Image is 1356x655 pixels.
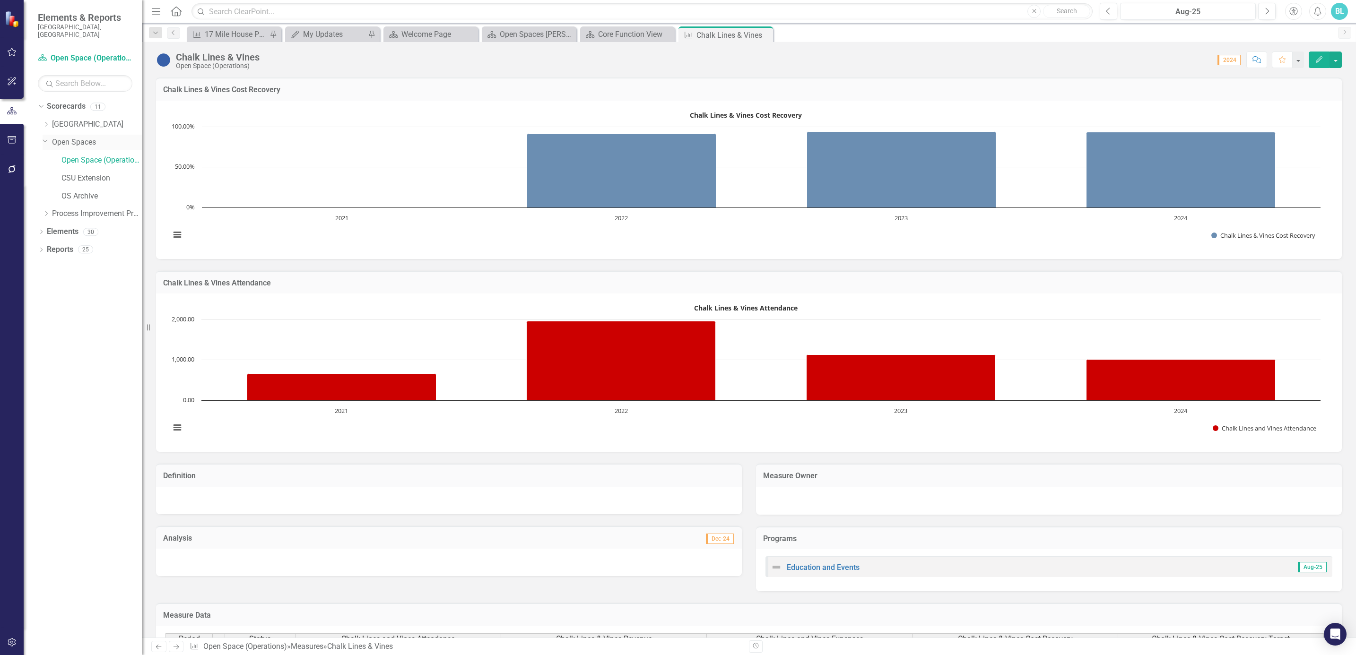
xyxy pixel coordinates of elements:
path: 2024, 1,014. Chalk Lines and Vines Attendance. [1087,360,1276,401]
a: Open Space (Operations) [38,53,132,64]
div: 11 [90,103,105,111]
a: Reports [47,244,73,255]
span: Chalk Lines and Vines Attendance [341,635,455,643]
path: 2023, 93.6. Chalk Lines & Vines Cost Recovery. [807,131,996,207]
div: Chalk Lines & Vines Attendance. Highcharts interactive chart. [165,301,1332,442]
div: Open Intercom Messenger [1324,623,1347,646]
span: Chalk Lines & Vines Cost Recovery [958,635,1073,643]
svg: Interactive chart [165,301,1325,442]
h3: Analysis [163,534,449,543]
a: Open Space (Operations) [61,155,142,166]
a: My Updates [287,28,365,40]
h3: Measure Owner [763,472,1335,480]
span: Dec-24 [706,534,734,544]
a: [GEOGRAPHIC_DATA] [52,119,142,130]
text: 100.00% [172,122,195,130]
div: Open Space (Operations) [176,62,260,69]
img: ClearPoint Strategy [4,10,22,28]
a: Core Function View [582,28,672,40]
button: Search [1043,5,1090,18]
a: CSU Extension [61,173,142,184]
a: Process Improvement Program [52,208,142,219]
text: 0.00 [183,396,194,404]
text: 2022 [615,406,628,415]
a: Education and Events [787,563,860,572]
div: » » [190,641,742,652]
a: Open Spaces [PERSON_NAME] Report [484,28,574,40]
div: 25 [78,246,93,254]
span: Search [1057,7,1077,15]
text: 2022 [615,214,628,222]
a: OS Archive [61,191,142,202]
text: Chalk Lines & Vines Attendance [694,303,798,312]
a: Measures [291,642,323,651]
div: Chalk Lines & Vines Cost Recovery. Highcharts interactive chart. [165,108,1332,250]
button: Aug-25 [1120,3,1256,20]
div: Core Function View [598,28,672,40]
button: Show Chalk Lines & Vines Cost Recovery [1211,231,1317,239]
h3: Programs [763,534,1335,543]
div: Chalk Lines & Vines [176,52,260,62]
span: Chalk Lines and Vines Expenses [756,635,863,643]
button: BL [1331,3,1348,20]
span: 2024 [1217,55,1241,65]
button: View chart menu, Chalk Lines & Vines Cost Recovery [171,228,184,241]
h3: Chalk Lines & Vines Attendance [163,279,1335,287]
path: 2022, 91.7. Chalk Lines & Vines Cost Recovery. [527,133,716,207]
h3: Measure Data [163,611,1335,620]
text: 2,000.00 [172,315,194,323]
div: Open Spaces [PERSON_NAME] Report [500,28,574,40]
span: Elements & Reports [38,12,132,23]
div: My Updates [303,28,365,40]
a: Scorecards [47,101,86,112]
path: 2024, 93.5. Chalk Lines & Vines Cost Recovery. [1087,132,1276,207]
span: Status [249,635,271,643]
text: 2021 [335,214,348,222]
text: 1,000.00 [172,355,194,363]
span: Aug-25 [1298,562,1327,572]
div: Chalk Lines & Vines [327,642,393,651]
a: Welcome Page [386,28,476,40]
small: [GEOGRAPHIC_DATA], [GEOGRAPHIC_DATA] [38,23,132,39]
h3: Definition [163,472,735,480]
div: Welcome Page [401,28,476,40]
a: Elements [47,226,78,237]
a: 17 Mile House Programming [189,28,267,40]
text: 0% [186,203,195,211]
text: 2024 [1174,214,1188,222]
img: 8DAGhfEEPCf229AAAAAElFTkSuQmCC [215,636,223,643]
div: Aug-25 [1123,6,1252,17]
path: 2022, 1,956. Chalk Lines and Vines Attendance. [527,321,716,401]
svg: Interactive chart [165,108,1325,250]
text: 2021 [335,406,348,415]
input: Search ClearPoint... [191,3,1093,20]
img: Baselining [156,52,171,68]
h3: Chalk Lines & Vines Cost Recovery [163,86,1335,94]
div: Chalk Lines & Vines [696,29,771,41]
input: Search Below... [38,75,132,92]
a: Open Spaces [52,137,142,148]
img: Not Defined [771,561,782,573]
span: Period [179,635,200,643]
path: 2021, 656. Chalk Lines and Vines Attendance. [247,374,436,401]
text: 2023 [895,214,908,222]
div: 17 Mile House Programming [205,28,267,40]
text: Chalk Lines & Vines Cost Recovery [690,111,802,120]
div: 30 [83,228,98,236]
a: Open Space (Operations) [203,642,287,651]
button: Show Chalk Lines and Vines Attendance [1213,424,1317,432]
path: 2023, 1,125. Chalk Lines and Vines Attendance. [807,355,996,401]
span: Chalk Lines & Vines Cost Recovery Target [1152,635,1290,643]
button: View chart menu, Chalk Lines & Vines Attendance [171,421,184,434]
span: Chalk Lines & Vines Revenue [556,635,652,643]
text: 50.00% [175,162,195,171]
text: 2023 [894,406,907,415]
text: 2024 [1174,406,1188,415]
